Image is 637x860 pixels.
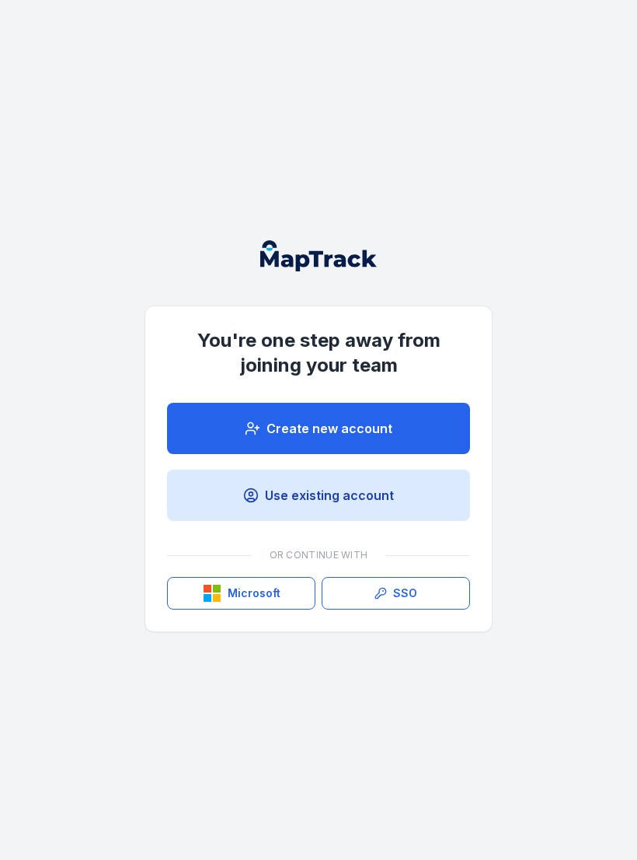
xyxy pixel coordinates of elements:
button: Microsoft [167,577,315,610]
h1: You're one step away from joining your team [167,328,470,378]
nav: Global [242,240,395,271]
a: Use existing account [167,470,470,521]
div: Or continue with [167,540,470,571]
a: Create new account [167,403,470,454]
a: SSO [322,577,470,610]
